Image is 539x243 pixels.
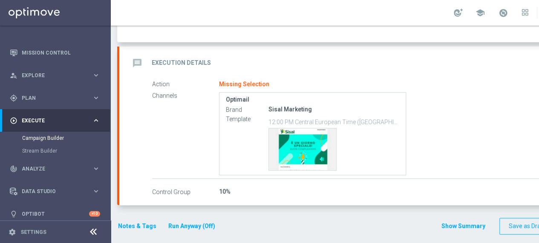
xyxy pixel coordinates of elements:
a: Campaign Builder [22,135,89,142]
h2: Execution Details [152,59,211,67]
a: Settings [20,229,46,234]
i: lightbulb [10,210,17,218]
div: Optibot [10,202,100,225]
button: gps_fixed Plan keyboard_arrow_right [9,95,101,101]
label: Action [152,81,219,88]
span: Execute [22,118,92,123]
div: +10 [89,211,100,217]
button: Run Anyway (Off) [167,221,216,231]
label: Control Group [152,188,219,196]
div: Campaign Builder [22,132,110,145]
a: Mission Control [22,41,100,64]
i: keyboard_arrow_right [92,116,100,124]
div: Mission Control [10,41,100,64]
span: Plan [22,95,92,101]
i: gps_fixed [10,94,17,102]
label: Template [226,115,268,123]
div: Data Studio [10,188,92,195]
div: Missing Selection [219,81,269,88]
div: Analyze [10,165,92,173]
a: Stream Builder [22,148,89,154]
span: Explore [22,73,92,78]
i: person_search [10,72,17,79]
button: person_search Explore keyboard_arrow_right [9,72,101,79]
button: Data Studio keyboard_arrow_right [9,188,101,195]
i: track_changes [10,165,17,173]
a: Optibot [22,202,89,225]
div: Stream Builder [22,145,110,157]
button: play_circle_outline Execute keyboard_arrow_right [9,117,101,124]
button: lightbulb Optibot +10 [9,211,101,217]
i: settings [9,228,16,236]
label: Channels [152,92,219,100]
button: Notes & Tags [117,221,157,231]
div: Sisal Marketing [268,105,399,113]
button: Mission Control [9,49,101,56]
div: Plan [10,94,92,102]
i: keyboard_arrow_right [92,165,100,173]
button: track_changes Analyze keyboard_arrow_right [9,165,101,172]
p: 12:00 PM Central European Time ([GEOGRAPHIC_DATA]) (UTC +02:00) [268,117,399,126]
span: school [476,8,485,17]
div: Explore [10,72,92,79]
label: Brand [226,106,268,113]
i: keyboard_arrow_right [92,94,100,102]
span: Analyze [22,166,92,171]
i: keyboard_arrow_right [92,187,100,195]
div: Execute [10,117,92,124]
i: keyboard_arrow_right [92,71,100,79]
span: Data Studio [22,189,92,194]
button: Show Summary [441,221,486,231]
i: message [130,55,145,71]
i: play_circle_outline [10,117,17,124]
label: Optimail [226,96,399,103]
